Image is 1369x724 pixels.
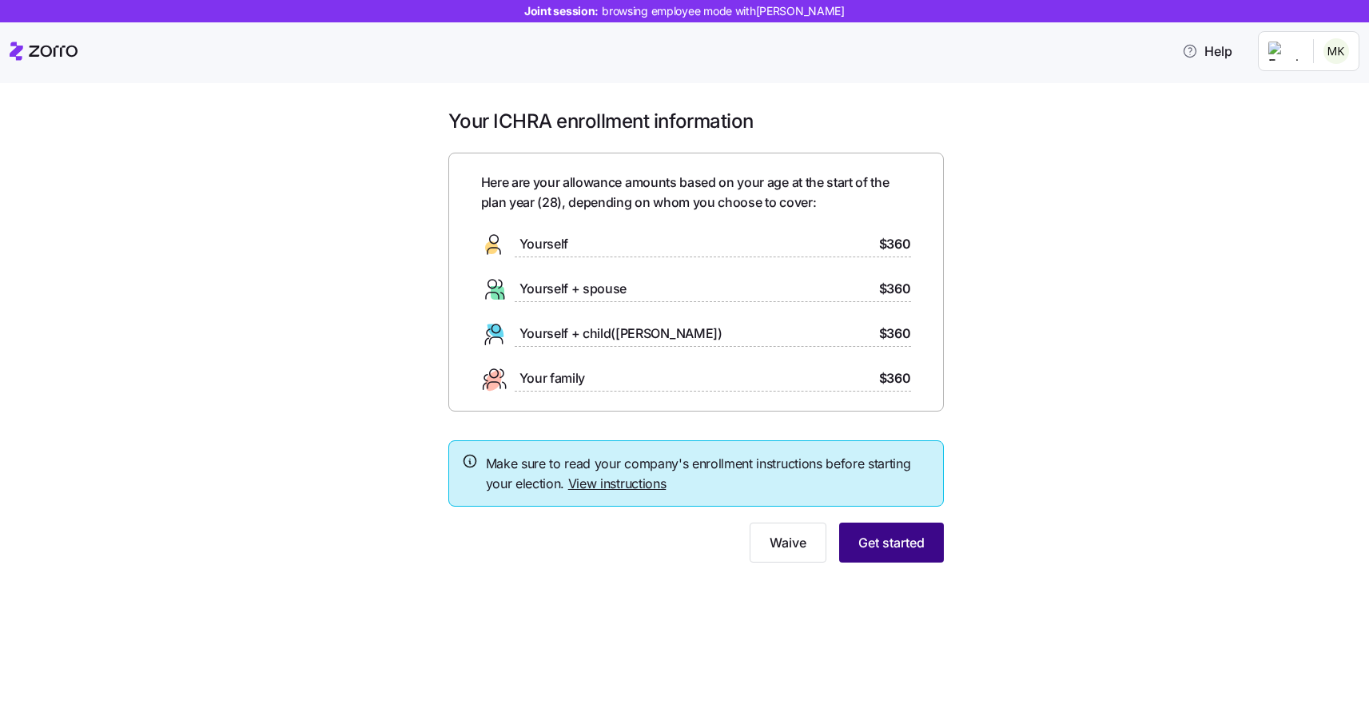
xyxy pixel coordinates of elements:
[879,324,911,344] span: $360
[602,3,845,19] span: browsing employee mode with [PERSON_NAME]
[879,368,911,388] span: $360
[839,523,944,563] button: Get started
[750,523,826,563] button: Waive
[524,3,845,19] span: Joint session:
[519,368,585,388] span: Your family
[1268,42,1300,61] img: Employer logo
[519,234,568,254] span: Yourself
[519,279,627,299] span: Yourself + spouse
[1182,42,1232,61] span: Help
[858,533,925,552] span: Get started
[879,279,911,299] span: $360
[879,234,911,254] span: $360
[770,533,806,552] span: Waive
[1169,35,1245,67] button: Help
[519,324,722,344] span: Yourself + child([PERSON_NAME])
[481,173,911,213] span: Here are your allowance amounts based on your age at the start of the plan year ( 28 ), depending...
[1323,38,1349,64] img: 366b64d81f7fdb8f470778c09a22af1e
[448,109,944,133] h1: Your ICHRA enrollment information
[486,454,930,494] span: Make sure to read your company's enrollment instructions before starting your election.
[568,475,667,491] a: View instructions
